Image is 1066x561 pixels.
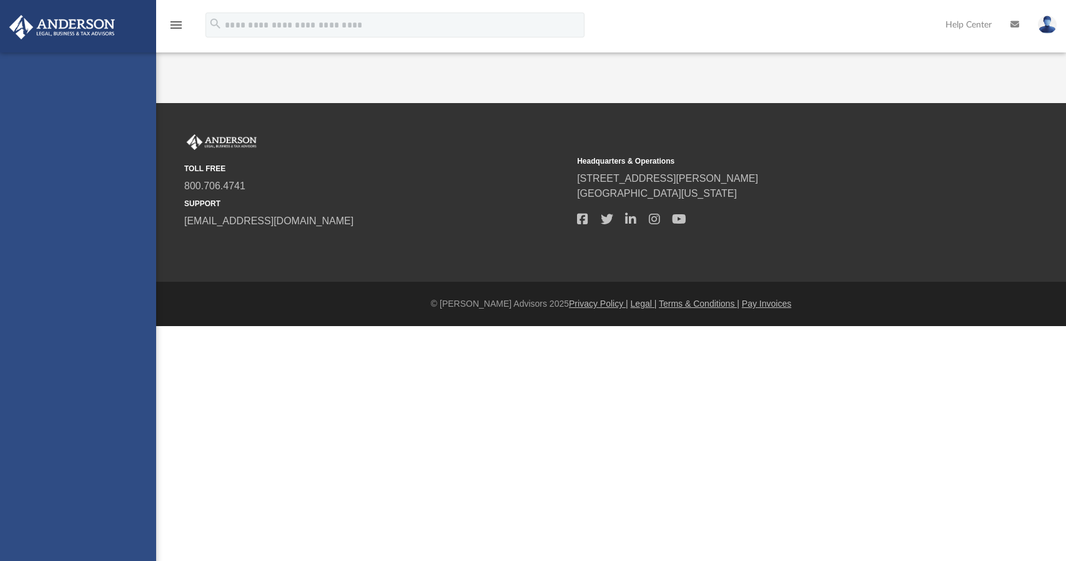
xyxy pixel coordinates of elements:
[659,299,739,309] a: Terms & Conditions |
[184,181,245,191] a: 800.706.4741
[577,173,758,184] a: [STREET_ADDRESS][PERSON_NAME]
[184,163,568,174] small: TOLL FREE
[184,134,259,151] img: Anderson Advisors Platinum Portal
[577,188,737,199] a: [GEOGRAPHIC_DATA][US_STATE]
[184,216,353,226] a: [EMAIL_ADDRESS][DOMAIN_NAME]
[1038,16,1057,34] img: User Pic
[569,299,628,309] a: Privacy Policy |
[577,156,961,167] small: Headquarters & Operations
[169,24,184,32] a: menu
[6,15,119,39] img: Anderson Advisors Platinum Portal
[184,198,568,209] small: SUPPORT
[631,299,657,309] a: Legal |
[169,17,184,32] i: menu
[209,17,222,31] i: search
[156,297,1066,310] div: © [PERSON_NAME] Advisors 2025
[742,299,791,309] a: Pay Invoices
